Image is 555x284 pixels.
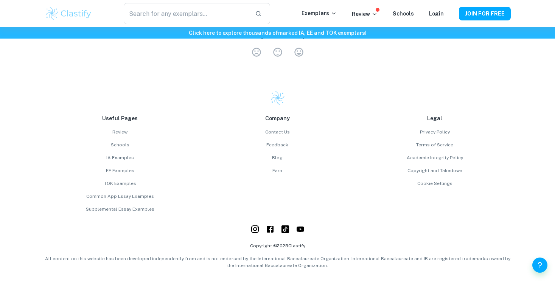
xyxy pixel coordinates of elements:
[45,193,196,200] a: Common App Essay Examples
[2,29,553,37] h6: Click here to explore thousands of marked IA, EE and TOK exemplars !
[359,167,511,174] a: Copyright and Takedown
[202,114,353,123] p: Company
[359,180,511,187] a: Cookie Settings
[202,141,353,148] a: Feedback
[45,6,93,21] img: Clastify logo
[352,10,378,18] p: Review
[45,141,196,148] a: Schools
[393,11,414,17] a: Schools
[281,225,290,236] a: YouTube
[45,129,196,135] a: Review
[302,9,337,17] p: Exemplars
[202,129,353,135] a: Contact Us
[202,167,353,174] a: Earn
[45,180,196,187] a: TOK Examples
[359,154,511,161] a: Academic Integrity Policy
[45,206,196,213] a: Supplemental Essay Examples
[296,225,305,236] a: YouTube
[45,167,196,174] a: EE Examples
[270,90,285,106] img: Clastify logo
[45,242,511,249] p: Copyright © 2025 Clastify
[459,7,511,20] button: JOIN FOR FREE
[359,141,511,148] a: Terms of Service
[45,255,511,269] p: All content on this website has been developed independently from and is not endorsed by the Inte...
[359,129,511,135] a: Privacy Policy
[359,114,511,123] p: Legal
[250,225,260,236] a: Instagram
[124,3,249,24] input: Search for any exemplars...
[429,11,444,17] a: Login
[202,154,353,161] a: Blog
[45,114,196,123] p: Useful Pages
[266,225,275,236] a: Facebook
[45,154,196,161] a: IA Examples
[532,258,547,273] button: Help and Feedback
